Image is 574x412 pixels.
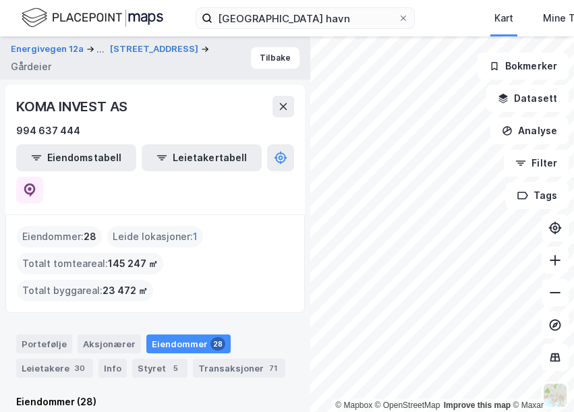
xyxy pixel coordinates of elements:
[96,41,105,57] div: ...
[132,359,188,378] div: Styret
[478,53,569,80] button: Bokmerker
[266,361,280,375] div: 71
[110,42,201,56] button: [STREET_ADDRESS]
[108,256,158,272] span: 145 247 ㎡
[504,150,569,177] button: Filter
[490,117,569,144] button: Analyse
[169,361,182,375] div: 5
[22,6,163,30] img: logo.f888ab2527a4732fd821a326f86c7f29.svg
[78,334,141,353] div: Aksjonærer
[16,334,72,353] div: Portefølje
[17,226,102,247] div: Eiendommer :
[84,229,96,245] span: 28
[335,401,372,410] a: Mapbox
[98,359,127,378] div: Info
[375,401,440,410] a: OpenStreetMap
[72,361,88,375] div: 30
[193,359,285,378] div: Transaksjoner
[507,347,574,412] iframe: Chat Widget
[107,226,203,247] div: Leide lokasjoner :
[142,144,262,171] button: Leietakertabell
[17,280,153,301] div: Totalt byggareal :
[11,59,51,75] div: Gårdeier
[444,401,511,410] a: Improve this map
[210,337,225,351] div: 28
[193,229,198,245] span: 1
[251,47,299,69] button: Tilbake
[486,85,569,112] button: Datasett
[11,41,86,57] button: Energivegen 12a
[17,253,163,274] div: Totalt tomteareal :
[212,8,398,28] input: Søk på adresse, matrikkel, gårdeiere, leietakere eller personer
[494,10,513,26] div: Kart
[16,96,130,117] div: KOMA INVEST AS
[103,283,148,299] span: 23 472 ㎡
[16,123,80,139] div: 994 637 444
[146,334,231,353] div: Eiendommer
[16,359,93,378] div: Leietakere
[16,144,136,171] button: Eiendomstabell
[506,182,569,209] button: Tags
[16,394,294,410] div: Eiendommer (28)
